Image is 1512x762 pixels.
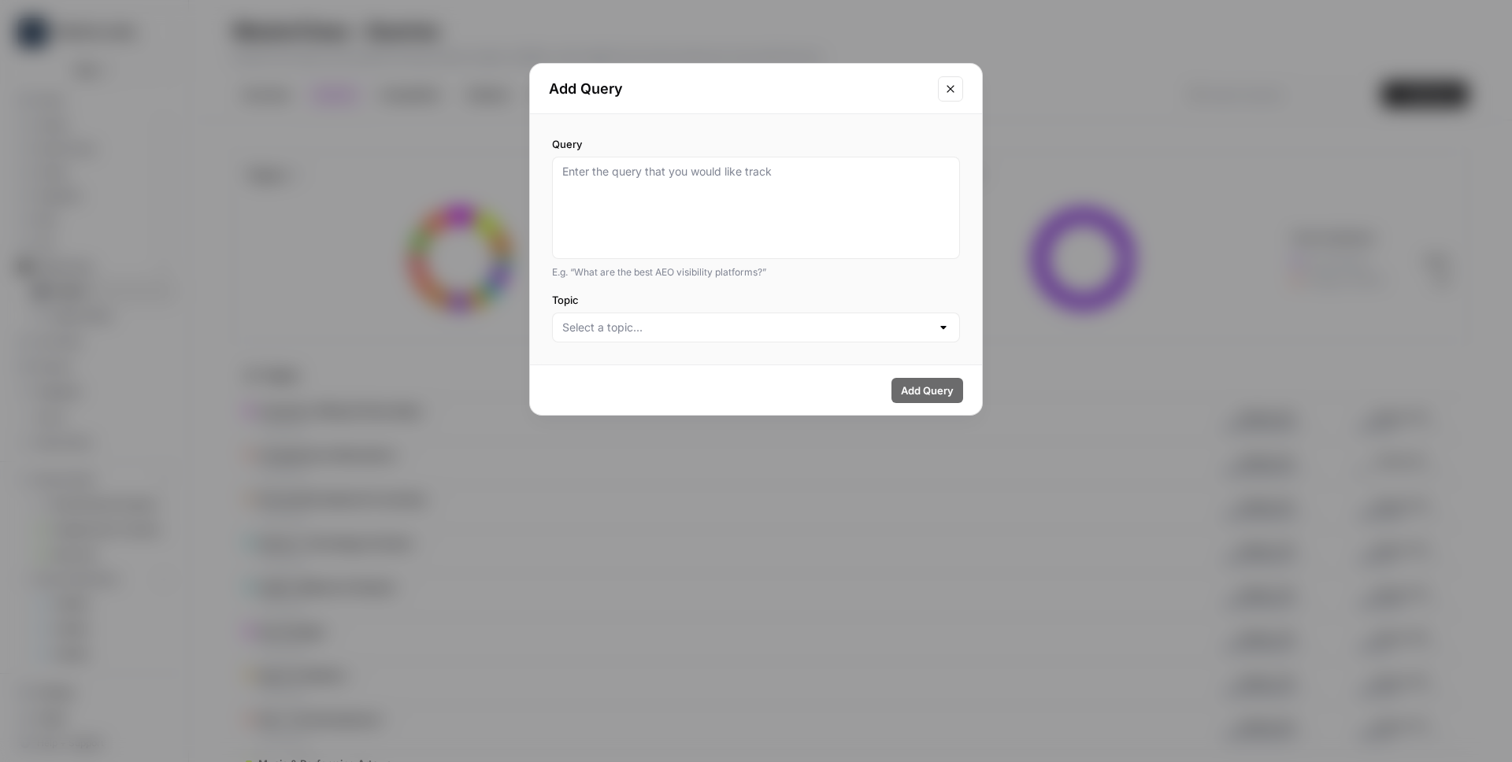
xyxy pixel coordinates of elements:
[552,265,960,279] div: E.g. “What are the best AEO visibility platforms?”
[552,292,960,308] label: Topic
[891,378,963,403] button: Add Query
[938,76,963,102] button: Close modal
[562,320,931,335] input: Select a topic...
[901,383,954,398] span: Add Query
[549,78,928,100] h2: Add Query
[552,136,960,152] label: Query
